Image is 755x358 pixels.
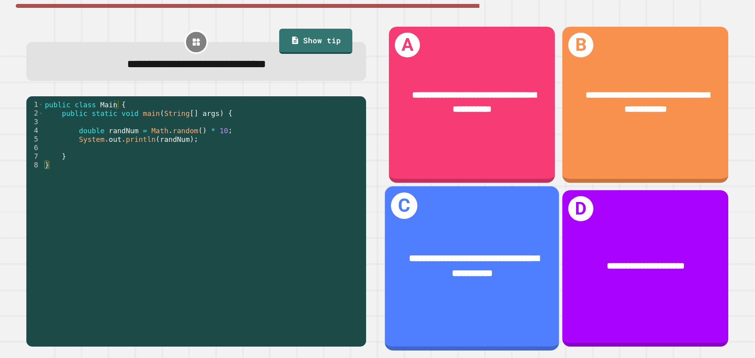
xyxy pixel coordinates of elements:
[26,161,43,169] div: 8
[26,126,43,135] div: 4
[26,117,43,126] div: 3
[26,152,43,161] div: 7
[568,196,593,221] h1: D
[26,143,43,152] div: 6
[279,29,352,54] a: Show tip
[26,100,43,109] div: 1
[26,135,43,143] div: 5
[391,193,417,219] h1: C
[395,33,420,58] h1: A
[39,109,43,117] span: Toggle code folding, rows 2 through 7
[568,33,593,58] h1: B
[39,100,43,109] span: Toggle code folding, rows 1 through 8
[26,109,43,117] div: 2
